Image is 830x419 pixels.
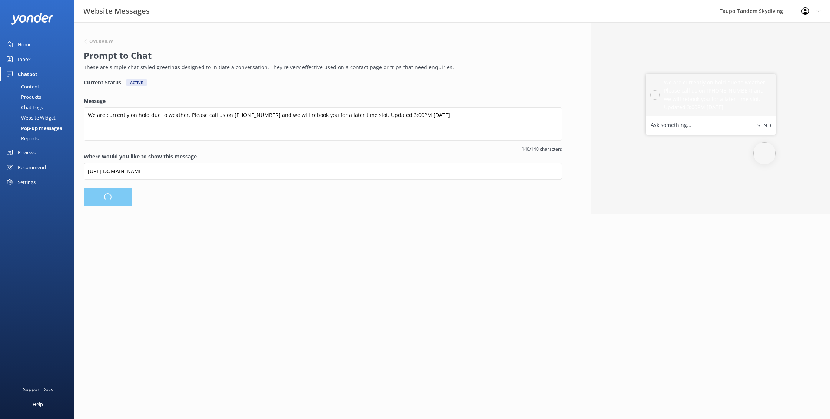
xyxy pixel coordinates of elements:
div: Support Docs [23,382,53,397]
label: Where would you like to show this message [84,152,562,161]
a: Products [4,92,74,102]
img: yonder-white-logo.png [11,13,54,25]
span: 140/140 characters [84,145,562,152]
textarea: We are currently on hold due to weather. Please call us on [PHONE_NUMBER] and we will rebook you ... [84,107,562,141]
label: Ask something... [651,121,691,130]
div: Content [4,81,39,92]
h3: Website Messages [83,5,150,17]
button: Send [757,121,771,130]
div: Active [126,79,147,86]
div: Recommend [18,160,46,175]
div: Reports [4,133,39,144]
a: Chat Logs [4,102,74,113]
div: Help [33,397,43,412]
div: Chatbot [18,67,37,81]
div: Home [18,37,31,52]
label: Message [84,97,562,105]
div: Reviews [18,145,36,160]
a: Pop-up messages [4,123,74,133]
h6: Overview [89,39,113,44]
h4: Current Status [84,79,121,86]
a: Content [4,81,74,92]
div: Inbox [18,52,31,67]
button: Overview [84,39,113,44]
h2: Prompt to Chat [84,48,558,63]
div: Pop-up messages [4,123,62,133]
div: Website Widget [4,113,56,123]
input: https://www.example.com/page [84,163,562,180]
a: Reports [4,133,74,144]
p: These are simple chat-styled greetings designed to initiate a conversation. They're very effectiv... [84,63,558,71]
h5: We are currently on hold due to weather. Please call us on [PHONE_NUMBER] and we will rebook you ... [664,78,771,112]
div: Products [4,92,41,102]
div: Chat Logs [4,102,43,113]
div: Settings [18,175,36,190]
a: Website Widget [4,113,74,123]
